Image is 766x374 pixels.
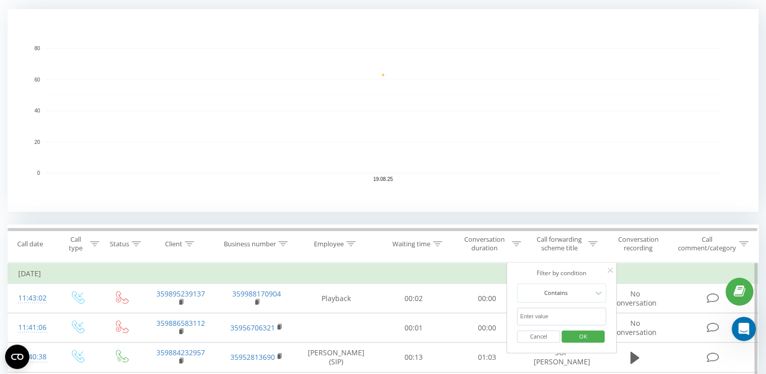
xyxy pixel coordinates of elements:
[8,73,194,97] div: Valentyna says…
[7,4,26,23] button: go back
[450,343,523,372] td: 01:03
[517,330,560,343] button: Cancel
[561,330,604,343] button: OK
[533,235,586,252] div: Call forwarding scheme title
[517,268,606,278] div: Filter by condition
[8,127,194,157] div: Suprimmo says…
[523,343,599,372] td: SUP [PERSON_NAME]
[16,163,158,173] div: Thank you for your patience!
[16,213,158,252] div: Please check if the number 359888777770 is active. If it's not active, please check the voicemail...
[459,235,509,252] div: Conversation duration
[16,178,158,208] div: The voicemail is on the SIM number [PHONE_NUMBER], not on the SIP numbers in the project.
[37,170,40,176] text: 0
[31,17,194,42] a: More in the Help Center
[34,77,41,83] text: 60
[64,235,88,252] div: Call type
[16,274,24,282] button: Emoji picker
[8,50,194,73] div: Valentyna says…
[295,284,377,313] td: Playback
[34,108,41,114] text: 40
[165,240,182,248] div: Client
[677,235,737,252] div: Call comment/category
[8,21,24,37] img: Profile image for Fin
[8,157,194,260] div: Valentyna says…
[8,73,45,96] div: Hello!
[156,348,205,357] a: 359884232957
[5,345,29,369] button: Open CMP widget
[377,284,451,313] td: 00:02
[156,289,205,298] a: 359895239137
[517,308,606,325] input: Enter value
[450,284,523,313] td: 00:00
[8,157,166,259] div: Thank you for your patience!The voicemail is on the SIM number [PHONE_NUMBER], not on the SIP num...
[17,240,43,248] div: Call date
[30,52,186,61] div: <b>[PERSON_NAME]</b> joined the conversation
[314,240,344,248] div: Employee
[8,264,758,284] td: [DATE]
[224,240,276,248] div: Business number
[177,4,196,23] button: Home
[16,102,128,113] div: I'll check them and write to you
[609,235,668,252] div: Conversation recording
[613,318,657,337] span: No conversation
[32,274,40,282] button: Gif picker
[9,252,194,270] textarea: Message…
[18,288,45,308] div: 11:43:02
[392,240,430,248] div: Waiting time
[17,52,27,62] img: Profile image for Valentyna
[232,289,281,298] a: 359988170904
[70,25,166,33] span: More in the Help Center
[732,317,756,341] iframe: Intercom live chat
[34,139,41,145] text: 20
[230,323,275,332] a: 35956706321
[295,343,377,372] td: [PERSON_NAME] (SIP)
[8,96,136,119] div: I'll check them and write to you
[18,347,45,367] div: 11:40:38
[377,343,451,372] td: 00:13
[450,313,523,343] td: 00:00
[156,318,205,328] a: 359886583112
[16,80,37,90] div: Hello!
[230,352,275,362] a: 35952813690
[138,133,186,143] div: ok, thank you
[174,270,190,286] button: Send a message…
[613,289,657,308] span: No conversation
[8,96,194,127] div: Valentyna says…
[18,318,45,338] div: 11:41:06
[377,313,451,343] td: 00:01
[29,6,45,22] img: Profile image for Valentyna
[48,274,56,282] button: Upload attachment
[110,240,129,248] div: Status
[8,9,758,212] svg: A chart.
[49,5,89,13] h1: Valentyna
[373,176,393,182] text: 19.08.25
[49,13,69,23] p: Active
[34,46,41,51] text: 80
[569,328,597,344] span: OK
[130,127,194,149] div: ok, thank you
